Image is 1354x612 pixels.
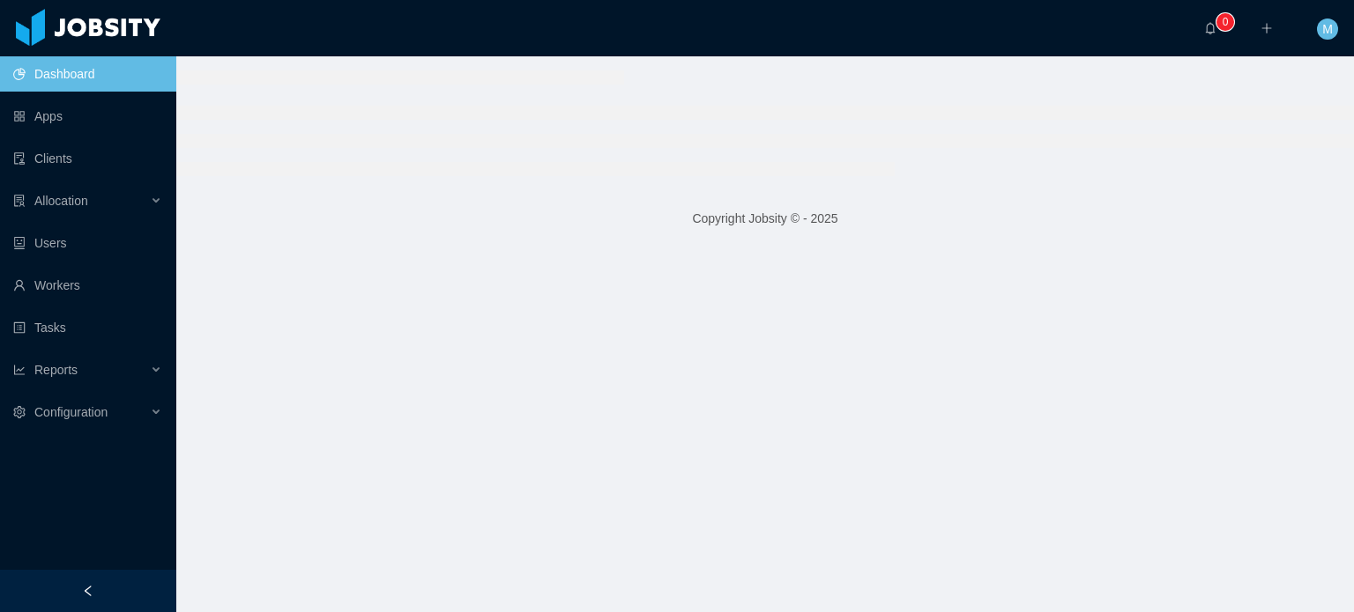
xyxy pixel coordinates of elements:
[13,406,26,418] i: icon: setting
[1216,13,1234,31] sup: 0
[13,56,162,92] a: icon: pie-chartDashboard
[1261,22,1273,34] i: icon: plus
[1322,18,1333,40] span: M
[13,225,162,261] a: icon: robotUsers
[13,99,162,134] a: icon: appstoreApps
[13,364,26,376] i: icon: line-chart
[13,195,26,207] i: icon: solution
[13,310,162,345] a: icon: profileTasks
[176,188,1354,249] footer: Copyright Jobsity © - 2025
[13,141,162,176] a: icon: auditClients
[34,405,108,419] span: Configuration
[13,268,162,303] a: icon: userWorkers
[34,363,78,377] span: Reports
[1204,22,1216,34] i: icon: bell
[34,194,88,208] span: Allocation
